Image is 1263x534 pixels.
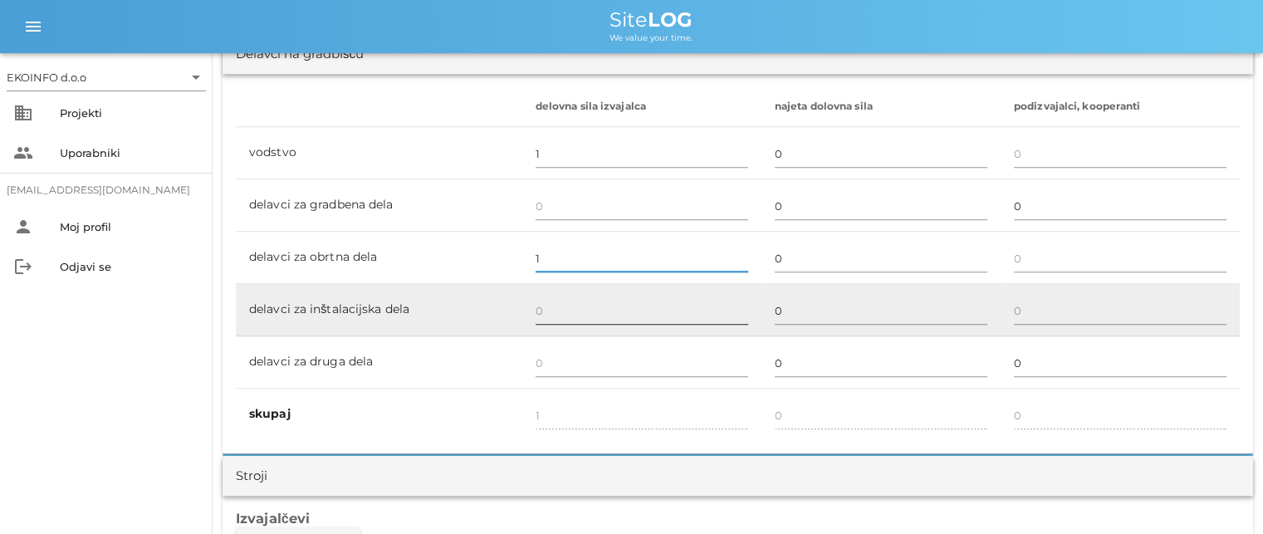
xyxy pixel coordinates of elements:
[236,467,267,486] div: Stroji
[522,87,761,127] th: delovna sila izvajalca
[536,140,748,167] input: 0
[236,336,522,389] td: delavci za druga dela
[186,67,206,87] i: arrow_drop_down
[648,7,693,32] b: LOG
[236,509,1240,527] h3: Izvajalčevi
[1014,140,1226,167] input: 0
[60,106,199,120] div: Projekti
[236,284,522,336] td: delavci za inštalacijska dela
[775,297,987,324] input: 0
[236,232,522,284] td: delavci za obrtna dela
[536,245,748,272] input: 0
[7,70,86,85] div: EKOINFO d.o.o
[1014,297,1226,324] input: 0
[775,245,987,272] input: 0
[609,32,693,43] span: We value your time.
[60,220,199,233] div: Moj profil
[23,17,43,37] i: menu
[1180,454,1263,534] div: Pripomoček za klepet
[536,297,748,324] input: 0
[13,217,33,237] i: person
[60,146,199,159] div: Uporabniki
[60,260,199,273] div: Odjavi se
[1014,350,1226,376] input: 0
[236,45,364,64] div: Delavci na gradbišču
[775,193,987,219] input: 0
[236,179,522,232] td: delavci za gradbena dela
[13,103,33,123] i: business
[13,143,33,163] i: people
[536,350,748,376] input: 0
[236,127,522,179] td: vodstvo
[1180,454,1263,534] iframe: Chat Widget
[536,193,748,219] input: 0
[609,7,693,32] span: Site
[13,257,33,277] i: logout
[1001,87,1240,127] th: podizvajalci, kooperanti
[7,64,206,91] div: EKOINFO d.o.o
[761,87,1001,127] th: najeta dolovna sila
[1014,193,1226,219] input: 0
[1014,245,1226,272] input: 0
[775,350,987,376] input: 0
[249,406,291,421] b: skupaj
[775,140,987,167] input: 0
